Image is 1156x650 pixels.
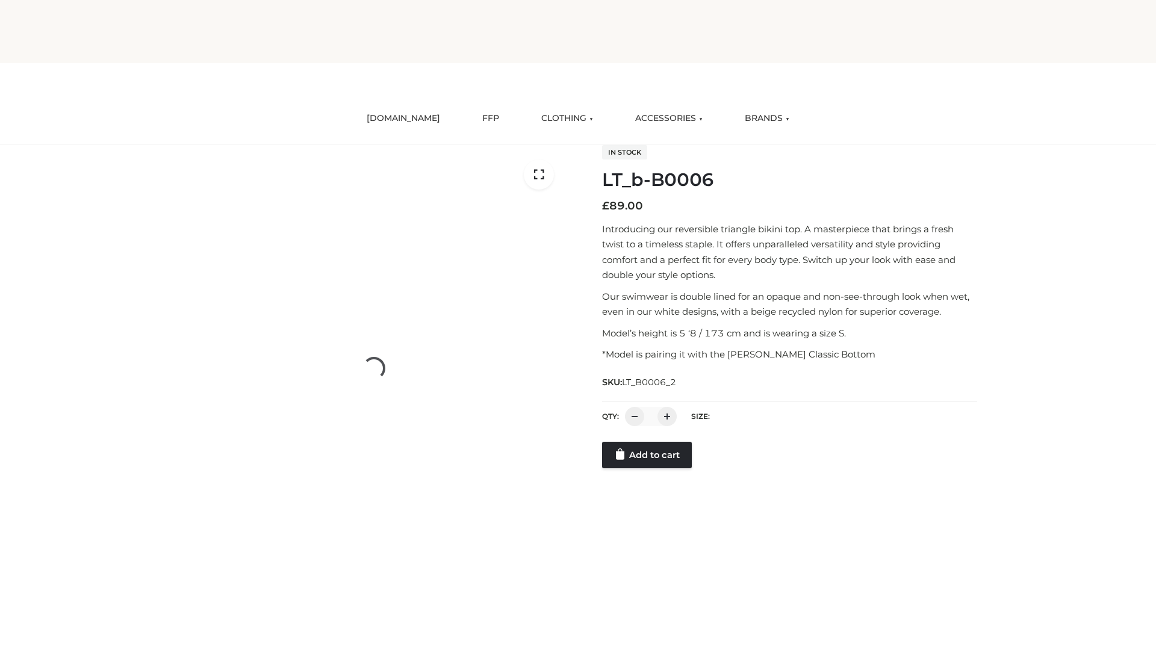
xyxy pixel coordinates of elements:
bdi: 89.00 [602,199,643,212]
label: Size: [691,412,710,421]
a: BRANDS [736,105,798,132]
h1: LT_b-B0006 [602,169,977,191]
a: FFP [473,105,508,132]
a: Add to cart [602,442,692,468]
a: ACCESSORIES [626,105,712,132]
span: LT_B0006_2 [622,377,676,388]
span: In stock [602,145,647,159]
p: *Model is pairing it with the [PERSON_NAME] Classic Bottom [602,347,977,362]
p: Introducing our reversible triangle bikini top. A masterpiece that brings a fresh twist to a time... [602,221,977,283]
a: [DOMAIN_NAME] [358,105,449,132]
span: £ [602,199,609,212]
a: CLOTHING [532,105,602,132]
label: QTY: [602,412,619,421]
p: Our swimwear is double lined for an opaque and non-see-through look when wet, even in our white d... [602,289,977,320]
span: SKU: [602,375,677,389]
p: Model’s height is 5 ‘8 / 173 cm and is wearing a size S. [602,326,977,341]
